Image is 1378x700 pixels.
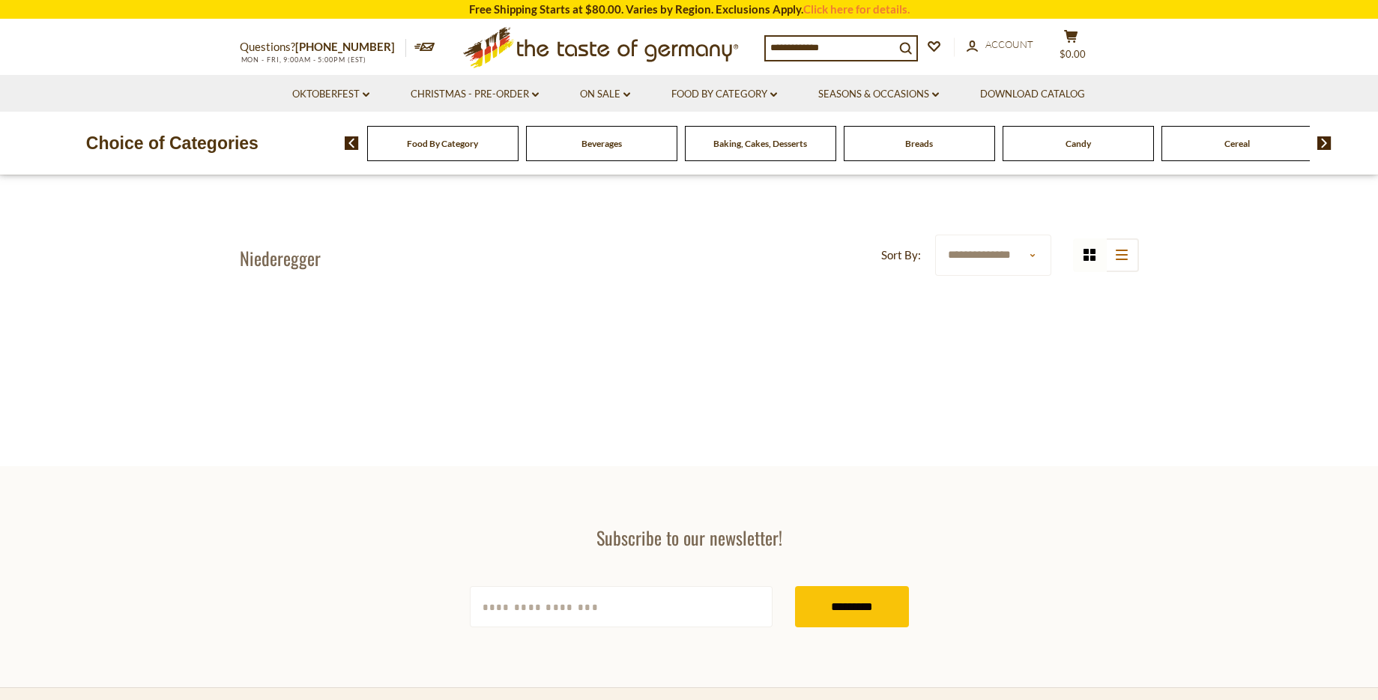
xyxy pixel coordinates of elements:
[1060,48,1086,60] span: $0.00
[240,55,367,64] span: MON - FRI, 9:00AM - 5:00PM (EST)
[905,138,933,149] a: Breads
[407,138,478,149] a: Food By Category
[1066,138,1091,149] a: Candy
[345,136,359,150] img: previous arrow
[818,86,939,103] a: Seasons & Occasions
[967,37,1033,53] a: Account
[580,86,630,103] a: On Sale
[240,37,406,57] p: Questions?
[470,526,909,549] h3: Subscribe to our newsletter!
[881,246,921,265] label: Sort By:
[671,86,777,103] a: Food By Category
[1317,136,1332,150] img: next arrow
[1049,29,1094,67] button: $0.00
[980,86,1085,103] a: Download Catalog
[803,2,910,16] a: Click here for details.
[295,40,395,53] a: [PHONE_NUMBER]
[581,138,622,149] a: Beverages
[985,38,1033,50] span: Account
[411,86,539,103] a: Christmas - PRE-ORDER
[240,247,321,269] h1: Niederegger
[1224,138,1250,149] a: Cereal
[292,86,369,103] a: Oktoberfest
[713,138,807,149] a: Baking, Cakes, Desserts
